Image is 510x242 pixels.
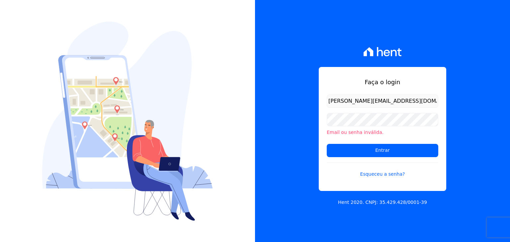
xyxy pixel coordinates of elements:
[327,129,438,136] li: Email ou senha inválida.
[327,78,438,87] h1: Faça o login
[327,162,438,178] a: Esqueceu a senha?
[327,94,438,108] input: Email
[42,22,213,221] img: Login
[327,144,438,157] input: Entrar
[338,199,427,206] p: Hent 2020. CNPJ: 35.429.428/0001-39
